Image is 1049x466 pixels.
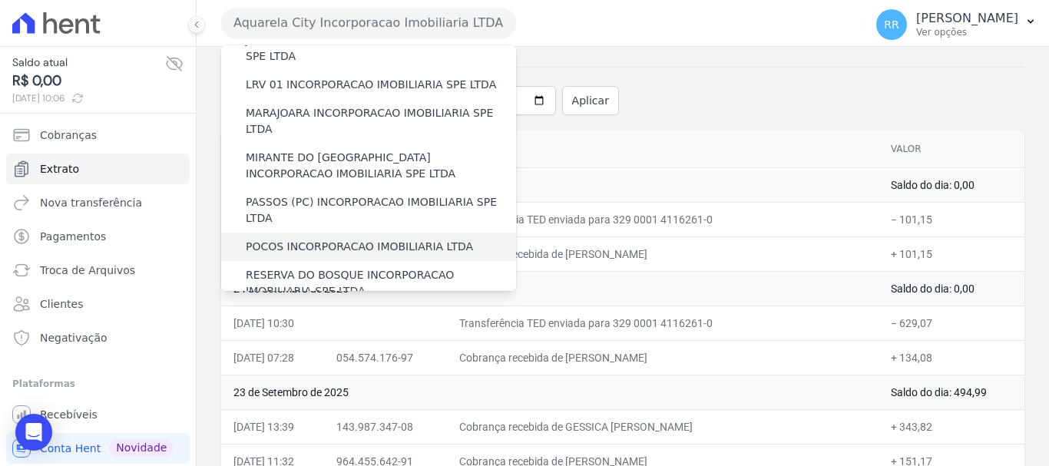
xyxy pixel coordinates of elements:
span: Clientes [40,296,83,312]
td: [DATE] 10:30 [221,306,324,340]
button: Aplicar [562,86,619,115]
td: − 101,15 [879,202,1024,236]
span: Troca de Arquivos [40,263,135,278]
div: Plataformas [12,375,184,393]
td: 143.987.347-08 [324,409,447,444]
a: Cobranças [6,120,190,150]
a: Negativação [6,322,190,353]
span: Novidade [110,439,173,456]
span: Extrato [40,161,79,177]
a: Conta Hent Novidade [6,433,190,464]
label: JARDINS DO APORE INCORPORACAO IMOBILIARIA SPE LTDA [246,32,516,64]
p: [PERSON_NAME] [916,11,1018,26]
td: Saldo do dia: 0,00 [879,271,1024,306]
span: RR [884,19,898,30]
span: Saldo atual [12,55,165,71]
td: Transferência TED enviada para 329 0001 4116261-0 [447,202,879,236]
span: Recebíveis [40,407,98,422]
a: Nova transferência [6,187,190,218]
label: RESERVA DO BOSQUE INCORPORACAO IMOBILIARIA SPE LTDA [246,267,516,299]
td: 23 de Setembro de 2025 [221,375,879,409]
a: Clientes [6,289,190,319]
label: LRV 01 INCORPORACAO IMOBILIARIA SPE LTDA [246,77,496,93]
td: − 629,07 [879,306,1024,340]
th: Histórico [447,131,879,168]
span: Conta Hent [40,441,101,456]
th: Valor [879,131,1024,168]
label: MIRANTE DO [GEOGRAPHIC_DATA] INCORPORACAO IMOBILIARIA SPE LTDA [246,150,516,182]
button: RR [PERSON_NAME] Ver opções [864,3,1049,46]
td: + 134,08 [879,340,1024,375]
a: Recebíveis [6,399,190,430]
label: MARAJOARA INCORPORACAO IMOBILIARIA SPE LTDA [246,105,516,137]
td: 26 de Setembro de 2025 [221,167,879,202]
div: Open Intercom Messenger [15,414,52,451]
a: Pagamentos [6,221,190,252]
td: [DATE] 07:28 [221,340,324,375]
td: [DATE] 13:39 [221,409,324,444]
td: 054.574.176-97 [324,340,447,375]
span: [DATE] 10:06 [12,91,165,105]
td: Saldo do dia: 494,99 [879,375,1024,409]
a: Troca de Arquivos [6,255,190,286]
td: 24 de Setembro de 2025 [221,271,879,306]
td: Cobrança recebida de [PERSON_NAME] [447,340,879,375]
span: R$ 0,00 [12,71,165,91]
a: Extrato [6,154,190,184]
td: Cobrança recebida de [PERSON_NAME] [447,236,879,271]
td: Transferência TED enviada para 329 0001 4116261-0 [447,306,879,340]
label: PASSOS (PC) INCORPORACAO IMOBILIARIA SPE LTDA [246,194,516,226]
button: Aquarela City Incorporacao Imobiliaria LTDA [221,8,516,38]
span: Pagamentos [40,229,106,244]
td: + 101,15 [879,236,1024,271]
td: Saldo do dia: 0,00 [879,167,1024,202]
span: Negativação [40,330,108,345]
td: Cobrança recebida de GESSICA [PERSON_NAME] [447,409,879,444]
td: + 343,82 [879,409,1024,444]
span: Cobranças [40,127,97,143]
span: Nova transferência [40,195,142,210]
p: Ver opções [916,26,1018,38]
label: POCOS INCORPORACAO IMOBILIARIA LTDA [246,239,473,255]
